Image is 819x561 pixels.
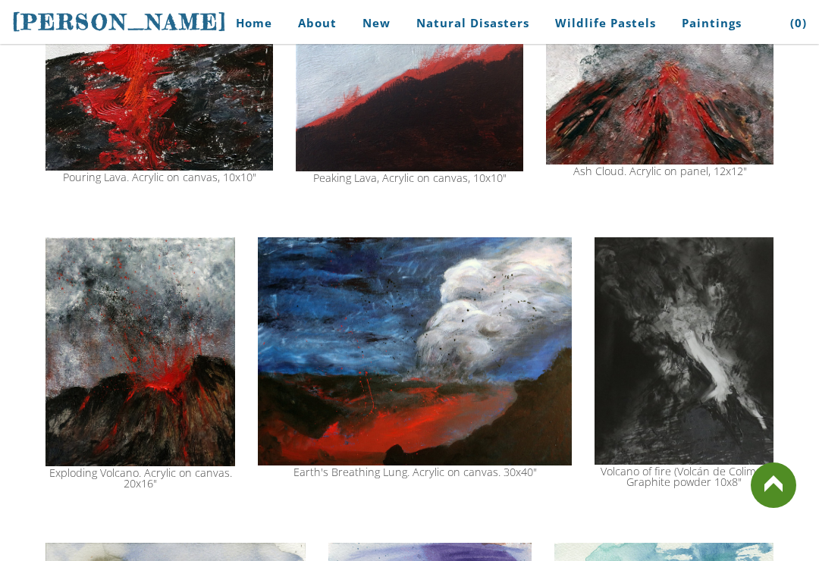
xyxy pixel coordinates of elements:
div: Earth's Breathing Lung. Acrylic on canvas. 30x40" [258,467,572,478]
span: 0 [795,15,802,30]
a: (0) [779,6,807,40]
img: Burning lava volcano painting [258,237,572,466]
a: Natural Disasters [405,6,541,40]
div: Volcano of fire (Volcán de Colima). Graphite powder 10x8" [595,466,773,488]
a: Wildlife Pastels [544,6,667,40]
a: New [351,6,402,40]
a: Paintings [670,6,753,40]
div: Peaking Lava, Acrylic on canvas, 10x10" [296,173,523,183]
img: colima volcano drawing [595,237,773,465]
div: Ash Cloud. Acrylic on panel, 12x12" [546,166,773,177]
div: Pouring Lava. Acrylic on canvas, 10x10" [45,172,273,183]
span: [PERSON_NAME] [12,9,227,35]
img: Volcano painting [45,237,235,466]
a: [PERSON_NAME] [12,8,227,36]
a: Home [213,6,284,40]
div: Exploding Volcano. Acrylic on canvas. 20x16" [45,468,235,490]
a: About [287,6,348,40]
